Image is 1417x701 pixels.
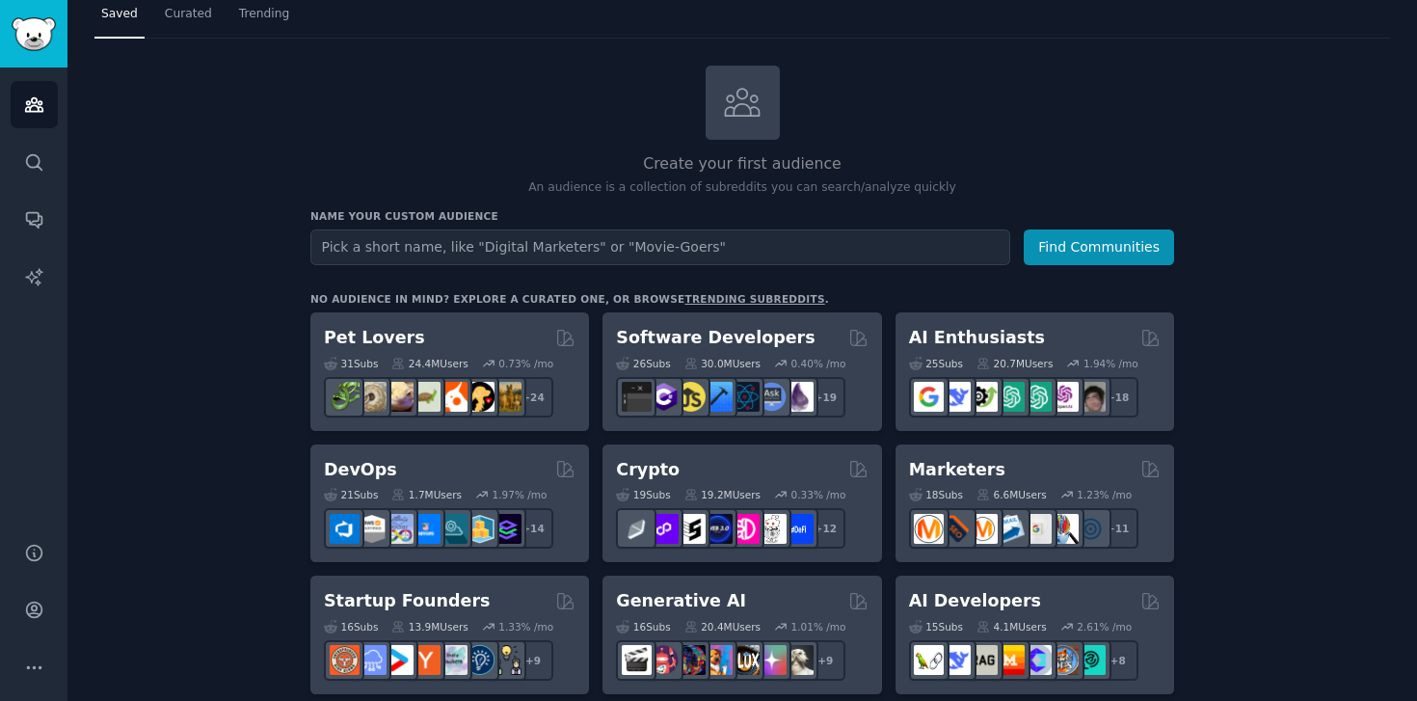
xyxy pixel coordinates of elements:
div: 20.4M Users [684,620,761,634]
img: LangChain [914,645,944,675]
img: sdforall [703,645,733,675]
div: 30.0M Users [684,357,761,370]
img: PetAdvice [465,382,495,412]
img: CryptoNews [757,514,787,544]
div: 13.9M Users [391,620,468,634]
img: dogbreed [492,382,521,412]
img: OnlineMarketing [1076,514,1106,544]
img: MarketingResearch [1049,514,1079,544]
img: indiehackers [438,645,468,675]
img: DevOpsLinks [411,514,441,544]
span: Curated [165,6,212,23]
div: 1.94 % /mo [1083,357,1138,370]
img: DreamBooth [784,645,814,675]
img: PlatformEngineers [492,514,521,544]
div: + 9 [513,640,553,681]
h2: Create your first audience [310,152,1174,176]
h2: Startup Founders [324,589,490,613]
div: + 19 [805,377,845,418]
img: 0xPolygon [649,514,679,544]
img: cockatiel [438,382,468,412]
div: 18 Sub s [909,488,963,501]
img: platformengineering [438,514,468,544]
div: 1.01 % /mo [791,620,846,634]
div: 19 Sub s [616,488,670,501]
img: OpenSourceAI [1022,645,1052,675]
img: reactnative [730,382,760,412]
img: Docker_DevOps [384,514,414,544]
div: 0.73 % /mo [498,357,553,370]
div: 31 Sub s [324,357,378,370]
img: web3 [703,514,733,544]
img: startup [384,645,414,675]
img: csharp [649,382,679,412]
img: azuredevops [330,514,360,544]
img: OpenAIDev [1049,382,1079,412]
img: elixir [784,382,814,412]
div: 25 Sub s [909,357,963,370]
img: bigseo [941,514,971,544]
img: leopardgeckos [384,382,414,412]
img: Rag [968,645,998,675]
div: 1.97 % /mo [493,488,548,501]
div: 19.2M Users [684,488,761,501]
img: Entrepreneurship [465,645,495,675]
img: DeepSeek [941,382,971,412]
img: MistralAI [995,645,1025,675]
div: 6.6M Users [976,488,1047,501]
img: ballpython [357,382,387,412]
div: 21 Sub s [324,488,378,501]
img: EntrepreneurRideAlong [330,645,360,675]
img: ycombinator [411,645,441,675]
h2: AI Developers [909,589,1041,613]
h2: Crypto [616,458,680,482]
img: DeepSeek [941,645,971,675]
img: SaaS [357,645,387,675]
button: Find Communities [1024,229,1174,265]
div: 1.33 % /mo [498,620,553,634]
h2: Pet Lovers [324,326,425,350]
h2: AI Enthusiasts [909,326,1045,350]
div: 16 Sub s [324,620,378,634]
img: ethstaker [676,514,706,544]
img: aws_cdk [465,514,495,544]
div: 20.7M Users [976,357,1053,370]
img: ArtificalIntelligence [1076,382,1106,412]
img: aivideo [622,645,652,675]
div: 0.40 % /mo [791,357,846,370]
p: An audience is a collection of subreddits you can search/analyze quickly [310,179,1174,197]
img: ethfinance [622,514,652,544]
div: 1.7M Users [391,488,462,501]
img: deepdream [676,645,706,675]
img: software [622,382,652,412]
div: 24.4M Users [391,357,468,370]
div: No audience in mind? Explore a curated one, or browse . [310,292,829,306]
img: growmybusiness [492,645,521,675]
h2: Software Developers [616,326,815,350]
h2: Generative AI [616,589,746,613]
div: 15 Sub s [909,620,963,634]
img: defi_ [784,514,814,544]
div: 4.1M Users [976,620,1047,634]
img: turtle [411,382,441,412]
img: herpetology [330,382,360,412]
img: AskComputerScience [757,382,787,412]
img: starryai [757,645,787,675]
img: chatgpt_promptDesign [995,382,1025,412]
img: AskMarketing [968,514,998,544]
img: GoogleGeminiAI [914,382,944,412]
img: GummySearch logo [12,17,56,51]
img: Emailmarketing [995,514,1025,544]
img: dalle2 [649,645,679,675]
img: defiblockchain [730,514,760,544]
img: iOSProgramming [703,382,733,412]
img: AItoolsCatalog [968,382,998,412]
div: 2.61 % /mo [1077,620,1132,634]
input: Pick a short name, like "Digital Marketers" or "Movie-Goers" [310,229,1010,265]
div: + 14 [513,508,553,549]
div: + 24 [513,377,553,418]
div: + 18 [1098,377,1138,418]
div: + 8 [1098,640,1138,681]
img: AIDevelopersSociety [1076,645,1106,675]
img: FluxAI [730,645,760,675]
